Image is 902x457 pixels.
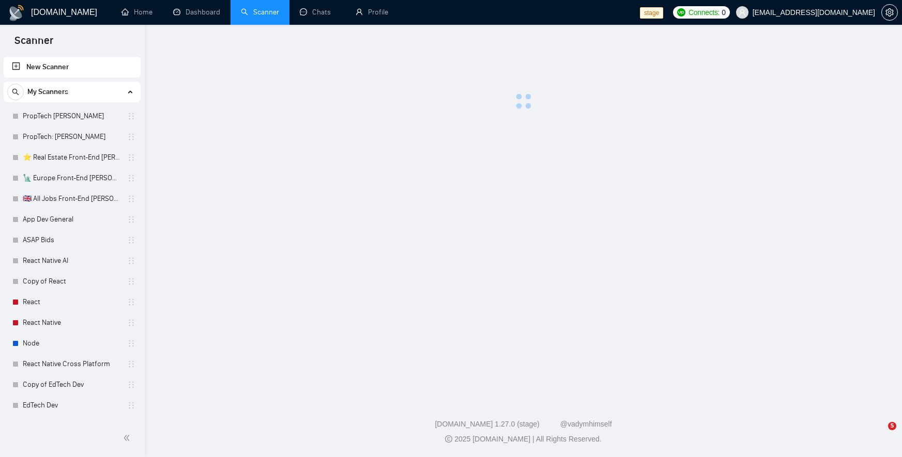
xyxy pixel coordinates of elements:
a: EdTech Dev [23,395,121,416]
span: stage [640,7,663,19]
a: setting [881,8,898,17]
a: Prompt Leaking [23,416,121,436]
span: holder [127,319,135,327]
span: holder [127,298,135,306]
span: search [8,88,23,96]
iframe: Intercom live chat [867,422,892,447]
a: homeHome [121,8,152,17]
span: Connects: [689,7,720,18]
a: Copy of React [23,271,121,292]
span: holder [127,339,135,348]
a: PropTech: [PERSON_NAME] [23,127,121,147]
a: searchScanner [241,8,279,17]
img: logo [8,5,25,21]
span: holder [127,257,135,265]
a: 🗽 Europe Front-End [PERSON_NAME] [23,168,121,188]
a: dashboardDashboard [173,8,220,17]
span: Scanner [6,33,62,55]
a: App Dev General [23,209,121,230]
span: holder [127,360,135,368]
span: holder [127,133,135,141]
a: Node [23,333,121,354]
span: My Scanners [27,82,68,102]
span: double-left [123,433,133,443]
a: @vadymhimself [560,420,612,428]
a: ⭐ Real Estate Front-End [PERSON_NAME] [23,147,121,168]
a: React Native Cross Platform [23,354,121,374]
span: 5 [888,422,896,430]
a: 🇬🇧 All Jobs Front-End [PERSON_NAME] [23,188,121,209]
a: Copy of EdTech Dev [23,374,121,395]
span: holder [127,381,135,389]
a: userProfile [356,8,388,17]
a: React Native [23,312,121,333]
span: holder [127,236,135,244]
div: 2025 [DOMAIN_NAME] | All Rights Reserved. [153,434,894,445]
button: search [7,84,24,100]
span: holder [127,277,135,286]
span: holder [127,153,135,162]
button: setting [881,4,898,21]
li: New Scanner [4,57,141,77]
a: New Scanner [12,57,132,77]
span: user [739,9,746,16]
span: copyright [445,435,452,443]
span: setting [882,8,897,17]
span: holder [127,401,135,409]
a: React Native AI [23,250,121,271]
a: ASAP Bids [23,230,121,250]
a: PropTech [PERSON_NAME] [23,106,121,127]
span: holder [127,112,135,120]
a: messageChats [300,8,335,17]
span: holder [127,195,135,203]
span: 0 [722,7,726,18]
a: [DOMAIN_NAME] 1.27.0 (stage) [435,420,539,428]
span: holder [127,174,135,182]
a: React [23,292,121,312]
img: upwork-logo.png [677,8,685,17]
span: holder [127,215,135,224]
